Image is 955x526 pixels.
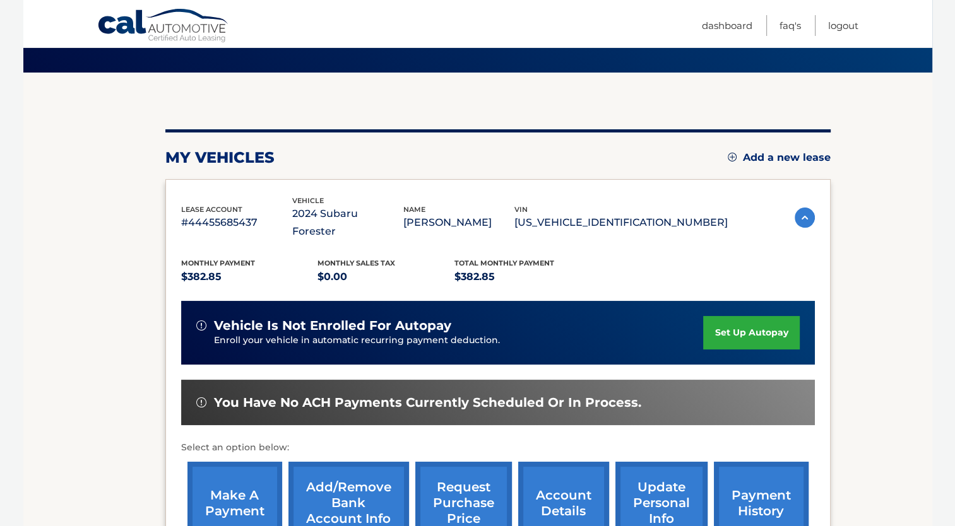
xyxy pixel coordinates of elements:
[181,268,318,286] p: $382.85
[317,268,454,286] p: $0.00
[292,196,324,205] span: vehicle
[214,334,704,348] p: Enroll your vehicle in automatic recurring payment deduction.
[181,440,815,455] p: Select an option below:
[403,214,514,231] p: [PERSON_NAME]
[181,259,255,267] span: Monthly Payment
[196,320,206,330] img: alert-white.svg
[454,268,591,286] p: $382.85
[181,205,242,214] span: lease account
[702,15,752,36] a: Dashboard
[514,214,728,231] p: [US_VEHICLE_IDENTIFICATION_NUMBER]
[403,205,425,214] span: name
[795,207,815,228] img: accordion-active.svg
[165,148,275,167] h2: my vehicles
[181,214,292,231] p: #44455685437
[214,395,641,411] span: You have no ACH payments currently scheduled or in process.
[97,8,230,45] a: Cal Automotive
[703,316,799,349] a: set up autopay
[728,153,737,161] img: add.svg
[454,259,554,267] span: Total Monthly Payment
[828,15,858,36] a: Logout
[728,151,831,164] a: Add a new lease
[214,318,451,334] span: vehicle is not enrolled for autopay
[514,205,528,214] span: vin
[292,205,403,240] p: 2024 Subaru Forester
[780,15,801,36] a: FAQ's
[196,397,206,407] img: alert-white.svg
[317,259,395,267] span: Monthly sales Tax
